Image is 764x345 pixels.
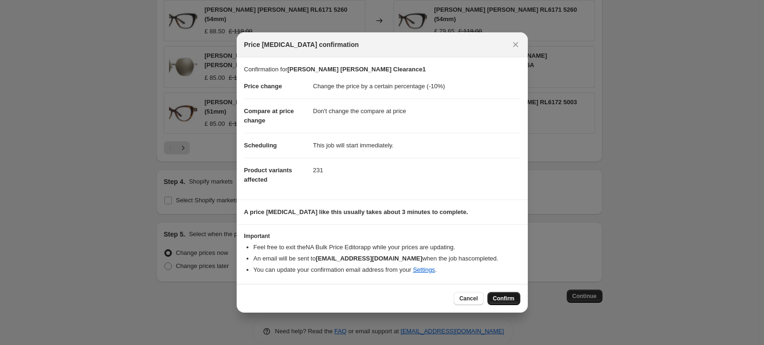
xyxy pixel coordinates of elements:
[313,74,520,99] dd: Change the price by a certain percentage (-10%)
[313,99,520,123] dd: Don't change the compare at price
[244,167,293,183] span: Product variants affected
[244,208,468,215] b: A price [MEDICAL_DATA] like this usually takes about 3 minutes to complete.
[254,254,520,263] li: An email will be sent to when the job has completed .
[316,255,422,262] b: [EMAIL_ADDRESS][DOMAIN_NAME]
[487,292,520,305] button: Confirm
[244,83,282,90] span: Price change
[509,38,522,51] button: Close
[454,292,483,305] button: Cancel
[254,243,520,252] li: Feel free to exit the NA Bulk Price Editor app while your prices are updating.
[459,295,478,302] span: Cancel
[287,66,426,73] b: [PERSON_NAME] [PERSON_NAME] Clearance1
[413,266,435,273] a: Settings
[244,232,520,240] h3: Important
[493,295,515,302] span: Confirm
[244,40,359,49] span: Price [MEDICAL_DATA] confirmation
[254,265,520,275] li: You can update your confirmation email address from your .
[313,133,520,158] dd: This job will start immediately.
[244,107,294,124] span: Compare at price change
[244,65,520,74] p: Confirmation for
[244,142,277,149] span: Scheduling
[313,158,520,183] dd: 231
